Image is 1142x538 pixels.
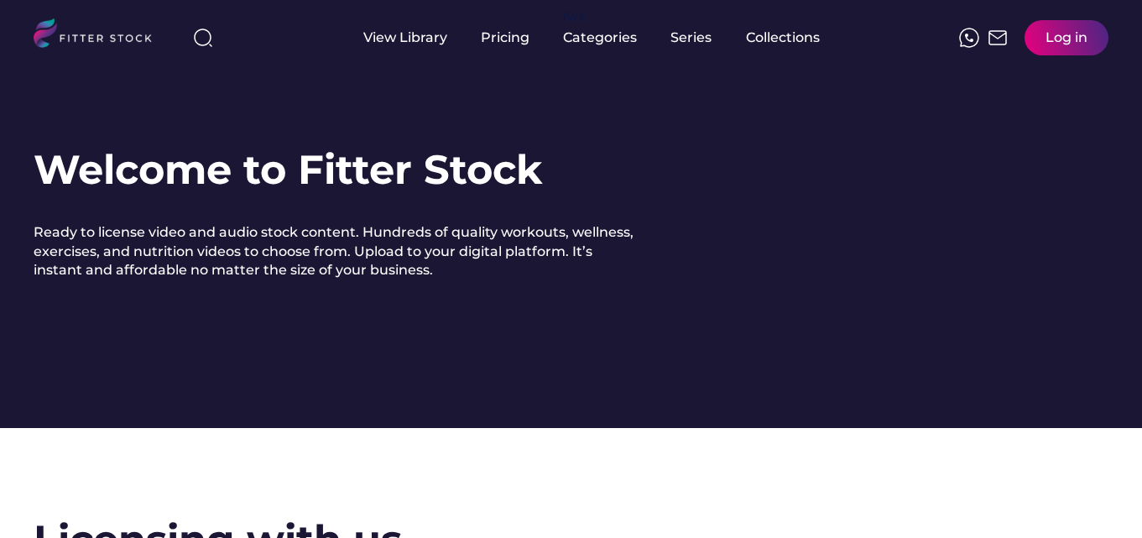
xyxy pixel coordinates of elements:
[670,29,712,47] div: Series
[746,29,820,47] div: Collections
[1046,29,1087,47] div: Log in
[193,28,213,48] img: search-normal%203.svg
[34,18,166,53] img: LOGO.svg
[34,142,542,198] h1: Welcome to Fitter Stock
[988,28,1008,48] img: Frame%2051.svg
[959,28,979,48] img: meteor-icons_whatsapp%20%281%29.svg
[563,29,637,47] div: Categories
[481,29,529,47] div: Pricing
[563,8,585,25] div: fvck
[363,29,447,47] div: View Library
[34,223,638,279] div: Ready to license video and audio stock content. Hundreds of quality workouts, wellness, exercises...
